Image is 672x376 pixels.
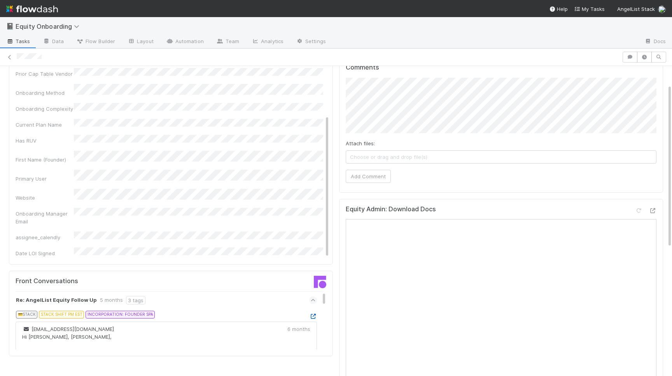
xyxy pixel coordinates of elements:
[346,205,436,213] h5: Equity Admin: Download Docs
[16,23,83,30] span: Equity Onboarding
[16,105,74,113] div: Onboarding Complexity
[346,170,391,183] button: Add Comment
[16,277,165,285] h5: Front Conversations
[6,23,14,30] span: 📓
[16,194,74,202] div: Website
[39,311,84,319] div: STACK SHIFT PM EST
[16,296,97,305] strong: Re: AngelList Equity Follow Up
[76,37,115,45] span: Flow Builder
[160,36,210,48] a: Automation
[658,5,666,13] img: avatar_55035ea6-c43a-43cd-b0ad-a82770e0f712.png
[290,36,332,48] a: Settings
[16,137,74,144] div: Has RUV
[16,233,74,241] div: assignee_calendly
[16,121,74,129] div: Current Plan Name
[126,296,145,305] div: 3 tags
[16,311,37,319] div: 💳 STACK
[287,325,310,333] div: 6 months
[16,210,74,225] div: Onboarding Manager Email
[16,156,74,164] div: First Name (Founder)
[574,5,605,13] a: My Tasks
[16,249,74,257] div: Date LOI Signed
[245,36,290,48] a: Analytics
[346,151,656,163] span: Choose or drag and drop file(s)
[638,36,672,48] a: Docs
[314,276,326,288] img: front-logo-b4b721b83371efbadf0a.svg
[346,139,375,147] label: Attach files:
[574,6,605,12] span: My Tasks
[16,70,74,78] div: Prior Cap Table Vendor
[617,6,655,12] span: AngelList Stack
[70,36,121,48] a: Flow Builder
[100,296,123,305] div: 5 months
[549,5,568,13] div: Help
[6,37,30,45] span: Tasks
[6,2,58,16] img: logo-inverted-e16ddd16eac7371096b0.svg
[86,311,155,319] div: INCORPORATION: FOUNDER SPA
[346,64,656,71] h5: Comments
[16,89,74,97] div: Onboarding Method
[22,326,114,332] span: [EMAIL_ADDRESS][DOMAIN_NAME]
[37,36,70,48] a: Data
[16,175,74,183] div: Primary User
[210,36,245,48] a: Team
[121,36,160,48] a: Layout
